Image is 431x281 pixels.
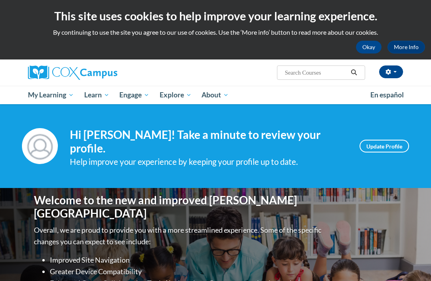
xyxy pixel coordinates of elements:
span: Learn [84,90,109,100]
a: Explore [154,86,197,104]
span: Explore [160,90,192,100]
div: Help improve your experience by keeping your profile up to date. [70,155,348,168]
a: En español [365,87,409,103]
div: Main menu [22,86,409,104]
h4: Hi [PERSON_NAME]! Take a minute to review your profile. [70,128,348,155]
a: More Info [388,41,425,53]
button: Account Settings [379,65,403,78]
span: My Learning [28,90,74,100]
img: Profile Image [22,128,58,164]
h2: This site uses cookies to help improve your learning experience. [6,8,425,24]
a: Update Profile [360,140,409,152]
a: Engage [114,86,154,104]
a: Cox Campus [28,65,145,80]
span: Engage [119,90,149,100]
a: My Learning [23,86,79,104]
li: Improved Site Navigation [50,254,323,266]
h1: Welcome to the new and improved [PERSON_NAME][GEOGRAPHIC_DATA] [34,194,323,220]
p: By continuing to use the site you agree to our use of cookies. Use the ‘More info’ button to read... [6,28,425,37]
a: Learn [79,86,115,104]
span: En español [370,91,404,99]
span: About [202,90,229,100]
button: Search [348,68,360,77]
p: Overall, we are proud to provide you with a more streamlined experience. Some of the specific cha... [34,224,323,247]
input: Search Courses [284,68,348,77]
button: Okay [356,41,382,53]
li: Greater Device Compatibility [50,266,323,277]
img: Cox Campus [28,65,117,80]
a: About [197,86,234,104]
